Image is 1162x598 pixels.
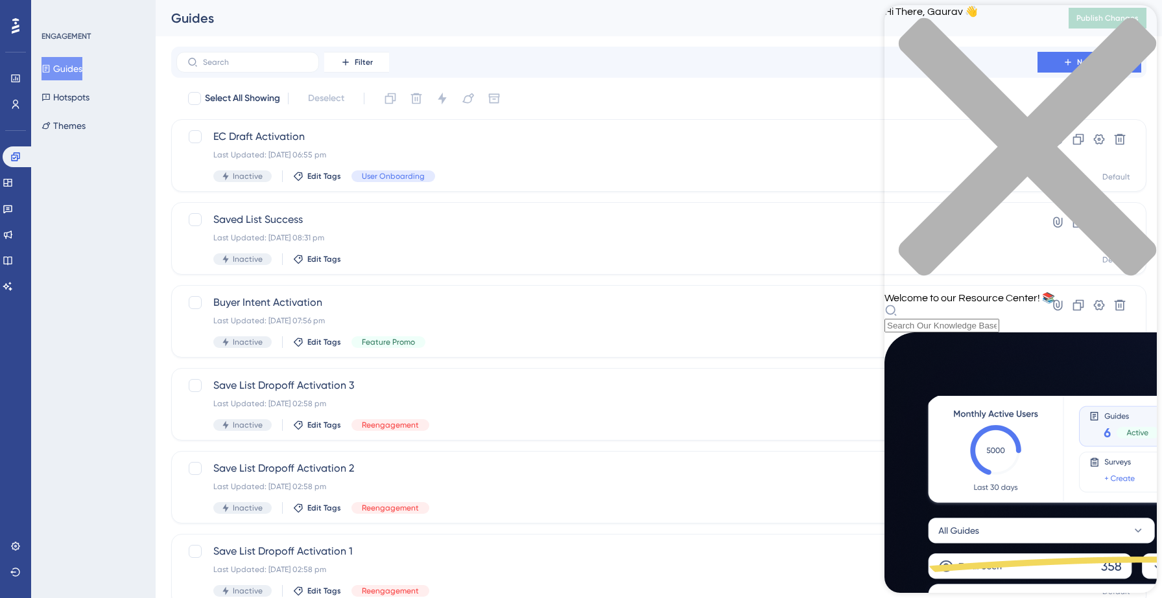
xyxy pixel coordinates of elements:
div: Guides [171,9,1036,27]
button: Edit Tags [293,171,341,181]
button: Filter [324,52,389,73]
button: Themes [41,114,86,137]
div: Last Updated: [DATE] 07:56 pm [213,316,1001,326]
span: EC Draft Activation [213,129,1001,144]
span: Inactive [233,503,263,513]
span: Reengagement [362,503,419,513]
span: Inactive [233,586,263,596]
input: Search [203,58,308,67]
div: ENGAGEMENT [41,31,91,41]
button: Edit Tags [293,503,341,513]
button: Edit Tags [293,420,341,430]
button: Guides [41,57,82,80]
span: Reengagement [362,586,419,596]
span: Select All Showing [205,91,280,106]
span: Need Help? [30,3,81,19]
button: Edit Tags [293,586,341,596]
button: Edit Tags [293,337,341,347]
span: Edit Tags [307,254,341,264]
span: Edit Tags [307,171,341,181]
div: Last Updated: [DATE] 02:58 pm [213,564,1001,575]
span: Save List Dropoff Activation 3 [213,378,1001,393]
button: Edit Tags [293,254,341,264]
div: Last Updated: [DATE] 02:58 pm [213,398,1001,409]
span: Reengagement [362,420,419,430]
span: Edit Tags [307,503,341,513]
span: Edit Tags [307,420,341,430]
div: Last Updated: [DATE] 02:58 pm [213,481,1001,492]
span: Deselect [308,91,344,106]
span: Save List Dropoff Activation 1 [213,544,1001,559]
span: Feature Promo [362,337,415,347]
img: launcher-image-alternative-text [8,8,31,31]
button: Deselect [296,87,356,110]
span: Saved List Success [213,212,1001,227]
span: Edit Tags [307,586,341,596]
span: Inactive [233,337,263,347]
span: Inactive [233,254,263,264]
div: Last Updated: [DATE] 08:31 pm [213,233,1001,243]
span: Inactive [233,171,263,181]
span: Inactive [233,420,263,430]
span: Buyer Intent Activation [213,295,1001,310]
div: Last Updated: [DATE] 06:55 pm [213,150,1001,160]
button: Hotspots [41,86,89,109]
span: Edit Tags [307,337,341,347]
span: User Onboarding [362,171,425,181]
button: Open AI Assistant Launcher [4,4,35,35]
span: Save List Dropoff Activation 2 [213,461,1001,476]
span: Filter [355,57,373,67]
